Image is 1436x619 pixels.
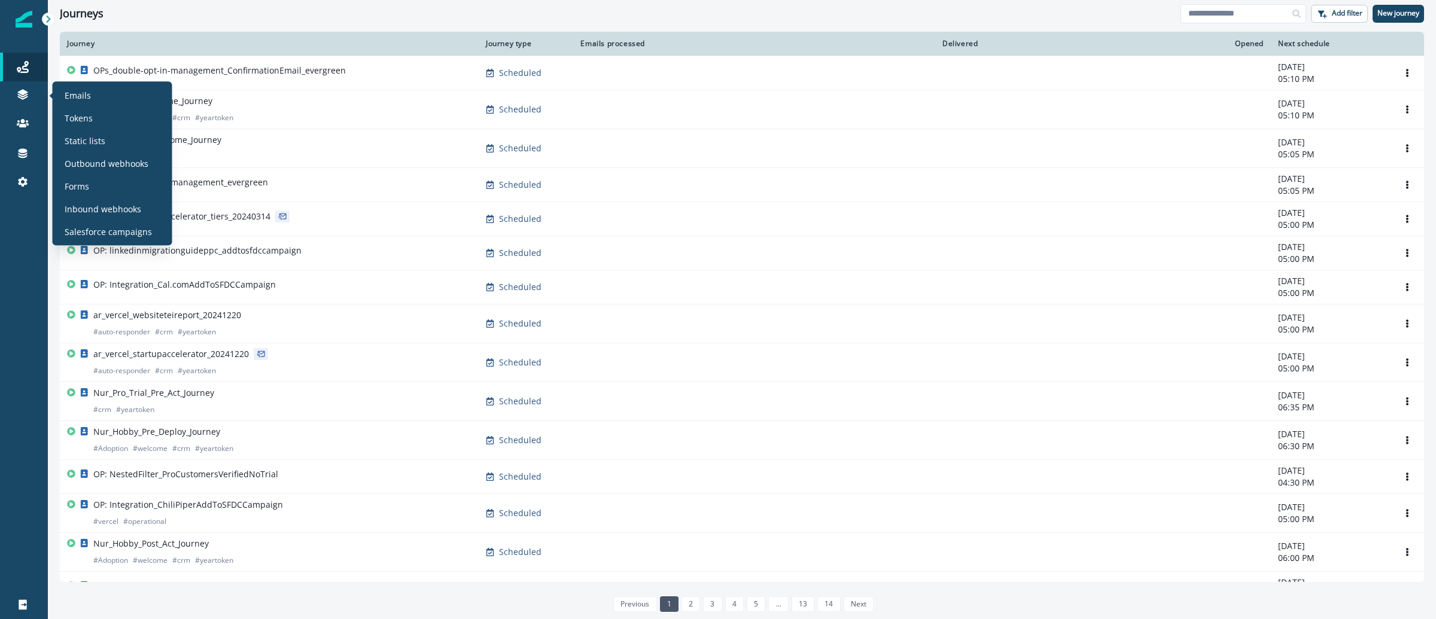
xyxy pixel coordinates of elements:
a: OP: Integration_Cal.comAddToSFDCCampaignScheduled-[DATE]05:00 PMOptions [60,270,1424,304]
a: Outbound webhooks [57,154,168,172]
p: 06:35 PM [1278,401,1383,413]
p: [DATE] [1278,97,1383,109]
p: # yeartoken [195,443,233,455]
button: Options [1398,353,1417,371]
p: Nur_Hobby_Post_Act_Journey [93,538,209,550]
p: # crm [172,554,190,566]
p: [DATE] [1278,207,1383,219]
p: OPs_double-opt-in-management_ConfirmationEmail_evergreen [93,65,346,77]
p: 05:10 PM [1278,109,1383,121]
button: Options [1398,64,1417,82]
a: ar_vercel_websiteteireport_20241220#auto-responder#crm#yeartokenScheduled-[DATE]05:00 PMOptions [60,304,1424,343]
a: Inbound webhooks [57,200,168,218]
button: Options [1398,543,1417,561]
p: Scheduled [499,546,541,558]
p: [DATE] [1278,173,1383,185]
p: Scheduled [499,356,541,368]
img: Inflection [16,11,32,28]
div: Journey type [486,39,561,48]
a: Static lists [57,132,168,150]
a: Page 1 is your current page [660,596,679,612]
a: Forms [57,177,168,195]
p: [DATE] [1278,389,1383,401]
a: Page 5 [747,596,765,612]
p: # yeartoken [195,554,233,566]
p: Scheduled [499,213,541,225]
p: OP: Integration_Cal.comAddToSFDCCampaign [93,279,276,291]
p: # yeartoken [178,365,216,377]
ul: Pagination [610,596,874,612]
p: [DATE] [1278,577,1383,588]
a: OP: Integration_ChiliPiperAddToSFDCCampaign#vercel#operationalScheduled-[DATE]05:00 PMOptions [60,493,1424,532]
p: 05:00 PM [1278,324,1383,336]
p: 06:30 PM [1278,440,1383,452]
a: OP: Unsubscribe_SetCheckboxScheduled-[DATE]04:00 PMOptions [60,571,1424,605]
button: Options [1398,392,1417,410]
button: Options [1398,580,1417,597]
p: 05:00 PM [1278,513,1383,525]
p: # yeartoken [116,404,154,416]
div: Opened [992,39,1264,48]
p: Emails [65,89,91,102]
p: ar_vercel_startupaccelerator_tiers_20240314 [93,211,270,222]
p: Inbound webhooks [65,203,141,215]
a: OP: NestedFilter_ProCustomersVerifiedNoTrialScheduled-[DATE]04:30 PMOptions [60,459,1424,493]
p: Scheduled [499,434,541,446]
p: [DATE] [1278,241,1383,253]
p: 05:05 PM [1278,185,1383,197]
p: # yeartoken [178,326,216,338]
h1: Journeys [60,7,104,20]
a: Tokens [57,109,168,127]
p: 05:00 PM [1278,253,1383,265]
button: Options [1398,176,1417,194]
p: Forms [65,180,89,193]
p: Scheduled [499,318,541,330]
p: [DATE] [1278,136,1383,148]
div: Journey [67,39,471,48]
a: Nur_Hobby_Welcome_Journey#Adoption#welcome#crm#yeartokenScheduled-[DATE]05:10 PMOptions [60,90,1424,129]
p: 04:30 PM [1278,477,1383,489]
p: # crm [155,365,173,377]
p: Salesforce campaigns [65,225,152,238]
a: Jump forward [768,596,788,612]
a: Page 4 [725,596,744,612]
p: # welcome [133,443,168,455]
p: # yeartoken [195,112,233,124]
p: # auto-responder [93,326,150,338]
button: Options [1398,468,1417,486]
p: [DATE] [1278,275,1383,287]
p: Scheduled [499,507,541,519]
button: Options [1398,504,1417,522]
div: Emails processed [576,39,645,48]
p: OPs_double-opt-in-management_evergreen [93,176,268,188]
p: # operational [123,516,166,527]
p: [DATE] [1278,465,1383,477]
p: [DATE] [1278,350,1383,362]
p: [DATE] [1278,501,1383,513]
p: Tokens [65,112,93,124]
a: Salesforce campaigns [57,222,168,240]
p: OP: linkedinmigrationguideppc_addtosfdccampaign [93,245,302,257]
a: Page 3 [703,596,722,612]
p: OP: Unsubscribe_SetCheckbox [93,580,215,592]
a: OPs_double-opt-in-management_ConfirmationEmail_evergreenScheduled-[DATE]05:10 PMOptions [60,56,1424,90]
p: ar_vercel_websiteteireport_20241220 [93,309,241,321]
div: Next schedule [1278,39,1383,48]
a: Nur_Hobby_Post_Act_Journey#Adoption#welcome#crm#yeartokenScheduled-[DATE]06:00 PMOptions [60,532,1424,571]
p: Scheduled [499,247,541,259]
p: Scheduled [499,471,541,483]
p: # welcome [133,554,168,566]
p: 05:00 PM [1278,287,1383,299]
p: ar_vercel_startupaccelerator_20241220 [93,348,249,360]
p: Add filter [1332,9,1362,17]
a: OPs_double-opt-in-management_evergreenScheduled-[DATE]05:05 PMOptions [60,167,1424,202]
button: Options [1398,244,1417,262]
p: OP: Integration_ChiliPiperAddToSFDCCampaign [93,499,283,511]
p: [DATE] [1278,428,1383,440]
p: # crm [172,112,190,124]
button: Options [1398,315,1417,333]
p: Scheduled [499,142,541,154]
p: 05:00 PM [1278,219,1383,231]
a: ar_vercel_startupaccelerator_tiers_20240314Scheduled-[DATE]05:00 PMOptions [60,202,1424,236]
p: # crm [93,404,111,416]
